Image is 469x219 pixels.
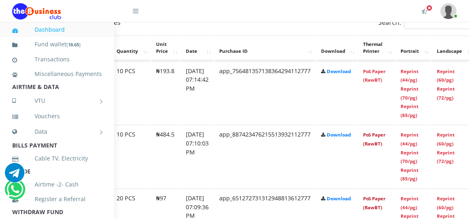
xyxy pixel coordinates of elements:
[327,132,351,138] a: Download
[112,125,150,188] td: 10 PCS
[12,107,102,126] a: Vouchers
[327,69,351,75] a: Download
[12,3,61,20] img: Logo
[151,36,180,61] th: Unit Price: activate to sort column ascending
[316,36,357,61] th: Download: activate to sort column ascending
[5,169,25,182] a: Chat for support
[214,36,315,61] th: Purchase ID: activate to sort column ascending
[12,91,102,111] a: VTU
[437,150,455,165] a: Reprint (72/pg)
[437,196,455,211] a: Reprint (60/pg)
[363,196,386,211] a: PoS Paper (RawBT)
[426,5,432,11] span: Activate Your Membership
[401,132,419,147] a: Reprint (44/pg)
[13,21,20,28] img: website_grey.svg
[112,62,150,125] td: 10 PCS
[22,47,29,54] img: tab_domain_overview_orange.svg
[396,36,432,61] th: Portrait: activate to sort column ascending
[90,48,137,53] div: Keywords by Traffic
[151,125,180,188] td: ₦484.5
[66,41,81,48] small: [ ]
[181,36,214,61] th: Date: activate to sort column ascending
[181,62,214,125] td: [DATE] 07:14:42 PM
[13,13,20,20] img: logo_orange.svg
[12,149,102,168] a: Cable TV, Electricity
[151,62,180,125] td: ₦193.8
[401,167,419,182] a: Reprint (85/pg)
[12,121,102,142] a: Data
[421,8,427,15] i: Activate Your Membership
[112,36,150,61] th: Quantity: activate to sort column ascending
[363,132,386,147] a: PoS Paper (RawBT)
[23,13,40,20] div: v 4.0.25
[363,69,386,84] a: PoS Paper (RawBT)
[401,104,419,119] a: Reprint (85/pg)
[31,48,73,53] div: Domain Overview
[81,47,88,54] img: tab_keywords_by_traffic_grey.svg
[12,175,102,194] a: Airtime -2- Cash
[12,65,102,83] a: Miscellaneous Payments
[437,86,455,101] a: Reprint (72/pg)
[440,3,457,19] img: User
[214,125,315,188] td: app_887423476215513932112777
[401,69,419,84] a: Reprint (44/pg)
[12,20,102,39] a: Dashboard
[401,150,419,165] a: Reprint (70/pg)
[12,50,102,69] a: Transactions
[12,35,102,54] a: Fund wallet[18.65]
[437,69,455,84] a: Reprint (60/pg)
[327,196,351,202] a: Download
[12,190,102,208] a: Register a Referral
[68,41,79,48] b: 18.65
[401,196,419,211] a: Reprint (44/pg)
[7,186,23,199] a: Chat for support
[401,86,419,101] a: Reprint (70/pg)
[181,125,214,188] td: [DATE] 07:10:03 PM
[214,62,315,125] td: app_756481357138364294112777
[437,132,455,147] a: Reprint (60/pg)
[358,36,395,61] th: Thermal Printer: activate to sort column ascending
[21,21,90,28] div: Domain: [DOMAIN_NAME]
